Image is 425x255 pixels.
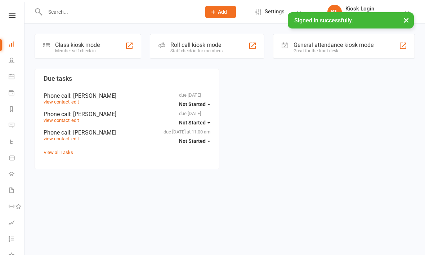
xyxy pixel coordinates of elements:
button: Add [205,6,236,18]
div: KL [327,5,342,19]
div: Phone call [44,111,210,118]
div: Phone call [44,129,210,136]
a: Calendar [9,69,25,85]
span: : [PERSON_NAME] [70,129,116,136]
div: General attendance kiosk mode [294,41,373,48]
a: view contact [44,118,70,123]
a: edit [71,118,79,123]
span: Add [218,9,227,15]
a: Product Sales [9,150,25,167]
a: view contact [44,99,70,105]
span: Not Started [179,120,206,126]
a: Dashboard [9,37,25,53]
button: Not Started [179,98,210,111]
a: Reports [9,102,25,118]
span: Settings [265,4,285,20]
span: Not Started [179,101,206,107]
div: Kiosk Login [345,5,381,12]
span: : [PERSON_NAME] [70,111,116,118]
button: Not Started [179,116,210,129]
span: Signed in successfully. [294,17,353,24]
span: Not Started [179,138,206,144]
a: Payments [9,85,25,102]
a: View all Tasks [44,150,73,155]
a: Assessments [9,215,25,232]
div: Member self check-in [55,48,100,53]
h3: Due tasks [44,75,210,82]
div: Great for the front desk [294,48,373,53]
a: People [9,53,25,69]
button: × [400,12,413,28]
div: Phone call [44,92,210,99]
button: Not Started [179,135,210,148]
div: Staff check-in for members [170,48,223,53]
span: : [PERSON_NAME] [70,92,116,99]
input: Search... [43,7,196,17]
div: Class kiosk mode [55,41,100,48]
div: Kumite Jiu Jitsu [345,12,381,18]
a: view contact [44,136,70,141]
a: edit [71,99,79,105]
a: edit [71,136,79,141]
div: Roll call kiosk mode [170,41,223,48]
